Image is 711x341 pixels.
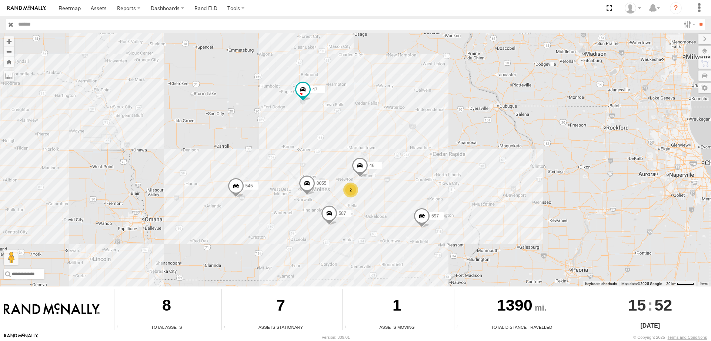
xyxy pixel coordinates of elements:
label: Map Settings [698,83,711,93]
div: Total distance travelled by all assets within specified date range and applied filters [454,325,465,330]
a: Terms (opens in new tab) [700,282,708,285]
button: Drag Pegman onto the map to open Street View [4,250,19,265]
div: 2 [343,183,358,197]
div: 1 [343,289,451,324]
div: Total Distance Travelled [454,324,589,330]
div: Total Assets [114,324,219,330]
span: 47 [313,87,317,92]
div: © Copyright 2025 - [633,335,707,340]
img: Rand McNally [4,303,100,316]
span: 15 [628,289,646,321]
div: Chase Tanke [622,3,644,14]
div: 1390 [454,289,589,324]
button: Zoom in [4,36,14,46]
span: 20 km [666,282,677,286]
div: 7 [222,289,340,324]
label: Measure [4,71,14,81]
div: : [592,289,708,321]
div: Version: 309.01 [322,335,350,340]
button: Zoom out [4,46,14,57]
div: Total number of assets current stationary. [222,325,233,330]
span: 0055 [317,181,327,186]
div: Assets Stationary [222,324,340,330]
label: Search Filter Options [681,19,697,30]
button: Zoom Home [4,57,14,67]
div: Total number of Enabled Assets [114,325,126,330]
a: Visit our Website [4,334,38,341]
span: 52 [654,289,672,321]
div: [DATE] [592,321,708,330]
span: 46 [370,163,374,168]
button: Map Scale: 20 km per 43 pixels [664,281,696,286]
div: Total number of assets current in transit. [343,325,354,330]
span: 545 [246,183,253,188]
button: Keyboard shortcuts [585,281,617,286]
img: rand-logo.svg [7,6,46,11]
span: 587 [339,211,346,216]
a: Terms and Conditions [668,335,707,340]
span: Map data ©2025 Google [621,282,662,286]
div: 8 [114,289,219,324]
span: 597 [431,213,439,219]
i: ? [670,2,682,14]
div: Assets Moving [343,324,451,330]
